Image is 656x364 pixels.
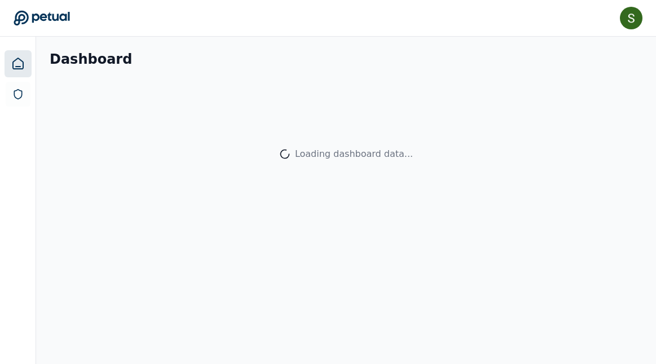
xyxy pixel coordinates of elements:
h1: Dashboard [50,50,132,68]
a: SOC 1 Reports [6,82,30,107]
img: Samuel Tan [620,7,642,29]
div: Loading dashboard data... [295,147,413,161]
a: Dashboard [5,50,32,77]
a: Go to Dashboard [14,10,70,26]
